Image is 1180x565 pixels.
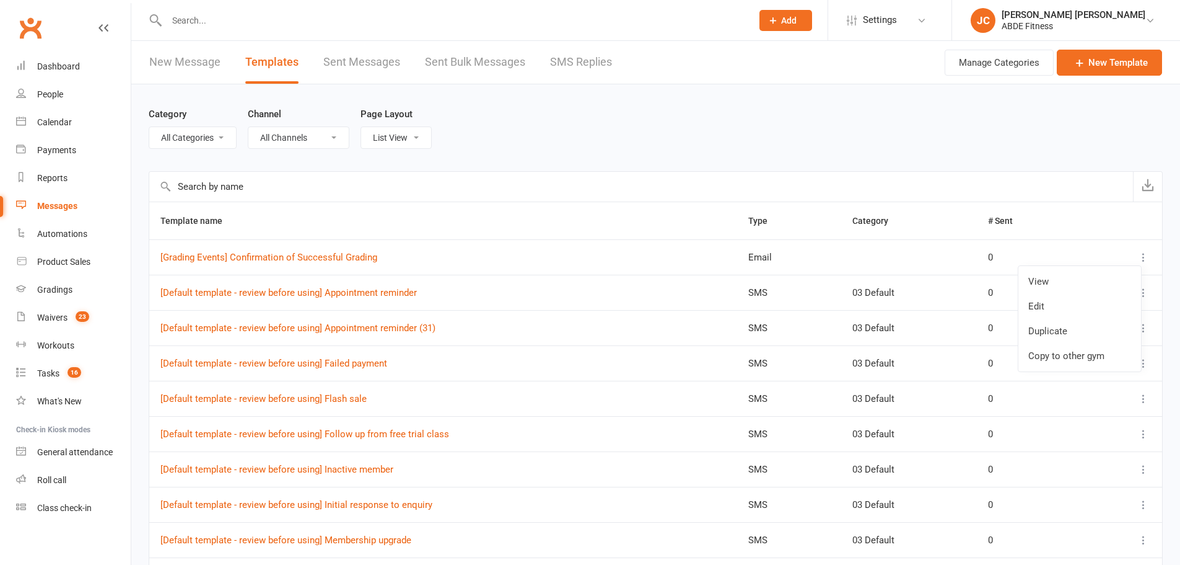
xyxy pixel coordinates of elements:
[1018,294,1141,319] a: Edit
[160,429,449,440] a: [Default template - review before using] Follow up from free trial class
[160,216,236,226] span: Template name
[37,117,72,127] div: Calendar
[737,345,841,381] td: SMS
[16,248,131,276] a: Product Sales
[37,89,63,99] div: People
[988,465,1080,475] div: 0
[1057,50,1162,76] a: New Template
[16,192,131,220] a: Messages
[852,358,966,369] div: 03 Default
[737,452,841,487] td: SMS
[16,109,131,136] a: Calendar
[163,12,743,29] input: Search...
[748,216,781,226] span: Type
[759,10,812,31] button: Add
[16,494,131,522] a: Class kiosk mode
[160,499,432,510] a: [Default template - review before using] Initial response to enquiry
[1002,20,1145,32] div: ABDE Fitness
[160,535,411,546] a: [Default template - review before using] Membership upgrade
[16,388,131,416] a: What's New
[16,276,131,304] a: Gradings
[852,323,966,334] div: 03 Default
[37,145,76,155] div: Payments
[737,239,841,275] td: Email
[863,6,897,34] span: Settings
[737,522,841,558] td: SMS
[852,535,966,546] div: 03 Default
[1018,319,1141,344] a: Duplicate
[37,475,66,485] div: Roll call
[852,216,902,226] span: Category
[988,323,1080,334] div: 0
[1018,269,1141,294] a: View
[37,396,82,406] div: What's New
[160,358,387,369] a: [Default template - review before using] Failed payment
[852,394,966,404] div: 03 Default
[37,340,74,350] div: Workouts
[971,8,995,33] div: JC
[737,381,841,416] td: SMS
[37,447,113,457] div: General attendance
[988,500,1080,510] div: 0
[37,61,80,71] div: Dashboard
[37,503,92,513] div: Class check-in
[323,41,400,84] a: Sent Messages
[149,172,1133,202] input: Search by name
[16,220,131,248] a: Automations
[16,360,131,388] a: Tasks 16
[1018,344,1141,368] a: Copy to other gym
[550,41,612,84] a: SMS Replies
[988,252,1080,263] div: 0
[988,216,1026,226] span: # Sent
[16,81,131,109] a: People
[160,464,393,475] a: [Default template - review before using] Inactive member
[16,136,131,164] a: Payments
[160,323,435,334] a: [Default template - review before using] Appointment reminder (31)
[68,367,81,378] span: 16
[988,535,1080,546] div: 0
[988,288,1080,298] div: 0
[1002,9,1145,20] div: [PERSON_NAME] [PERSON_NAME]
[852,500,966,510] div: 03 Default
[737,487,841,522] td: SMS
[425,41,525,84] a: Sent Bulk Messages
[248,107,281,122] label: Channel
[16,466,131,494] a: Roll call
[737,310,841,345] td: SMS
[37,313,68,323] div: Waivers
[988,394,1080,404] div: 0
[160,287,417,298] a: [Default template - review before using] Appointment reminder
[852,429,966,440] div: 03 Default
[988,213,1026,228] button: # Sent
[988,429,1080,440] div: 0
[160,393,367,404] a: [Default template - review before using] Flash sale
[852,288,966,298] div: 03 Default
[945,50,1054,76] button: Manage Categories
[37,285,72,295] div: Gradings
[37,368,59,378] div: Tasks
[37,257,90,267] div: Product Sales
[37,229,87,239] div: Automations
[852,213,902,228] button: Category
[16,304,131,332] a: Waivers 23
[76,311,89,322] span: 23
[37,173,68,183] div: Reports
[16,438,131,466] a: General attendance kiosk mode
[16,164,131,192] a: Reports
[160,252,377,263] a: [Grading Events] Confirmation of Successful Grading
[361,107,413,122] label: Page Layout
[748,213,781,228] button: Type
[737,275,841,310] td: SMS
[16,332,131,360] a: Workouts
[245,41,299,84] a: Templates
[16,53,131,81] a: Dashboard
[852,465,966,475] div: 03 Default
[37,201,77,211] div: Messages
[988,358,1080,369] div: 0
[149,41,221,84] a: New Message
[781,16,797,25] span: Add
[149,107,186,122] label: Category
[160,213,236,228] button: Template name
[15,12,46,43] a: Clubworx
[737,416,841,452] td: SMS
